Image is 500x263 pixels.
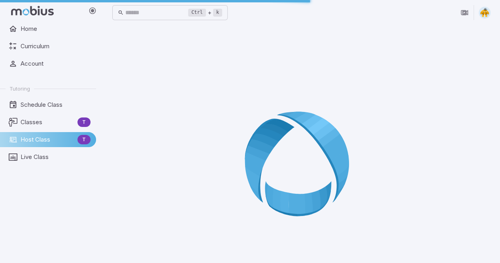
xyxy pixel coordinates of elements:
[9,85,30,92] span: Tutoring
[21,153,91,161] span: Live Class
[21,59,91,68] span: Account
[21,100,91,109] span: Schedule Class
[77,118,91,126] span: T
[213,9,222,17] kbd: k
[21,42,91,51] span: Curriculum
[21,135,74,144] span: Host Class
[21,118,74,127] span: Classes
[77,136,91,144] span: T
[21,25,91,33] span: Home
[479,7,491,19] img: semi-circle.svg
[457,5,472,20] button: Join in Zoom Client
[188,8,222,17] div: +
[188,9,206,17] kbd: Ctrl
